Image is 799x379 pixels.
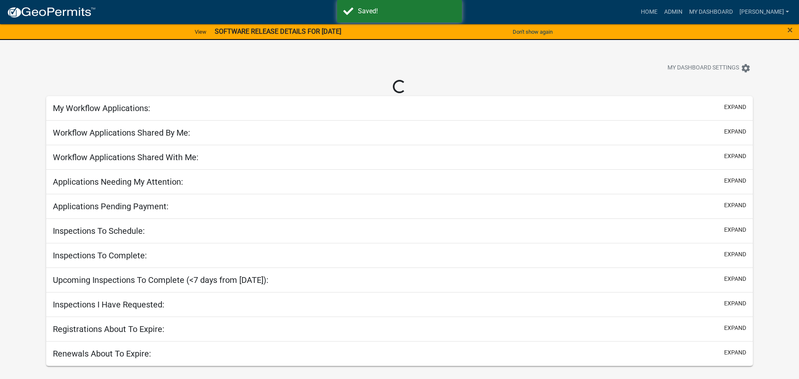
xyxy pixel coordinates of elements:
button: expand [724,324,746,332]
button: expand [724,201,746,210]
button: expand [724,152,746,161]
button: Close [787,25,793,35]
h5: Inspections To Complete: [53,250,147,260]
a: Admin [661,4,686,20]
h5: Upcoming Inspections To Complete (<7 days from [DATE]): [53,275,268,285]
h5: Workflow Applications Shared With Me: [53,152,199,162]
span: × [787,24,793,36]
button: expand [724,225,746,234]
button: expand [724,299,746,308]
h5: Inspections I Have Requested: [53,300,164,310]
h5: Workflow Applications Shared By Me: [53,128,190,138]
h5: My Workflow Applications: [53,103,150,113]
a: View [191,25,210,39]
h5: Applications Needing My Attention: [53,177,183,187]
h5: Inspections To Schedule: [53,226,145,236]
button: expand [724,176,746,185]
h5: Registrations About To Expire: [53,324,164,334]
span: My Dashboard Settings [667,63,739,73]
div: Saved! [358,6,456,16]
button: expand [724,127,746,136]
a: My Dashboard [686,4,736,20]
h5: Renewals About To Expire: [53,349,151,359]
button: expand [724,348,746,357]
h5: Applications Pending Payment: [53,201,169,211]
button: expand [724,250,746,259]
a: Home [638,4,661,20]
i: settings [741,63,751,73]
button: Don't show again [509,25,556,39]
button: expand [724,103,746,111]
button: expand [724,275,746,283]
button: My Dashboard Settingssettings [661,60,757,76]
strong: SOFTWARE RELEASE DETAILS FOR [DATE] [215,27,341,35]
a: [PERSON_NAME] [736,4,792,20]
